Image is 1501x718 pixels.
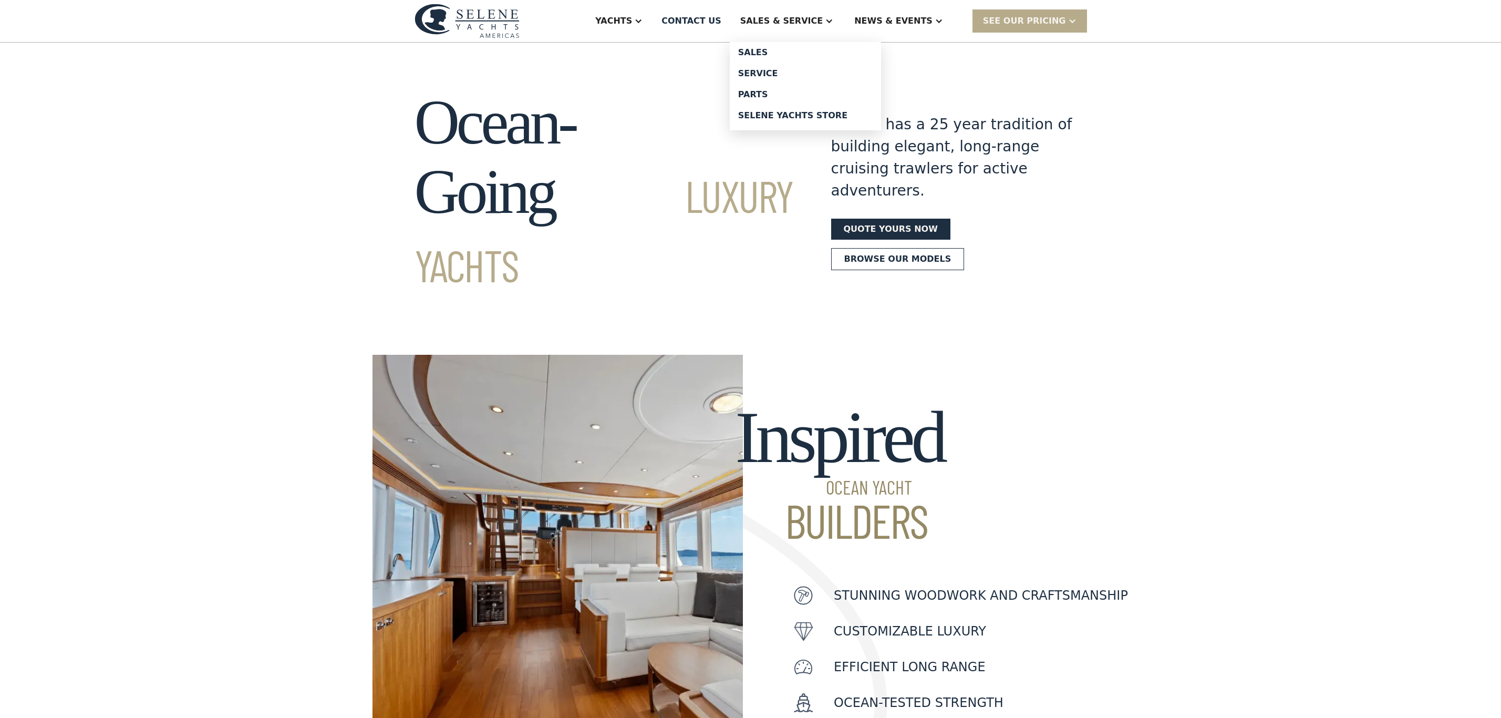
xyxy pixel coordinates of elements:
a: Service [730,63,881,84]
h1: Ocean-Going [415,88,793,296]
p: Stunning woodwork and craftsmanship [834,586,1128,605]
div: SEE Our Pricing [972,9,1087,32]
div: Selene has a 25 year tradition of building elegant, long-range cruising trawlers for active adven... [831,114,1073,202]
img: icon [794,622,813,641]
div: Sales [738,48,873,57]
p: customizable luxury [834,622,986,641]
p: Efficient Long Range [834,658,986,676]
div: Selene Yachts Store [738,111,873,120]
span: Builders [735,497,944,544]
div: SEE Our Pricing [983,15,1066,27]
div: News & EVENTS [854,15,933,27]
div: Service [738,69,873,78]
div: Contact US [661,15,721,27]
p: Ocean-Tested Strength [834,693,1003,712]
div: Sales & Service [740,15,823,27]
nav: Sales & Service [730,42,881,130]
a: Parts [730,84,881,105]
h2: Inspired [735,397,944,544]
div: Parts [738,90,873,99]
img: logo [415,4,520,38]
span: Ocean Yacht [735,478,944,497]
a: Quote yours now [831,219,950,240]
a: Sales [730,42,881,63]
div: Yachts [595,15,632,27]
span: Luxury Yachts [415,169,793,291]
a: Selene Yachts Store [730,105,881,126]
a: Browse our models [831,248,965,270]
